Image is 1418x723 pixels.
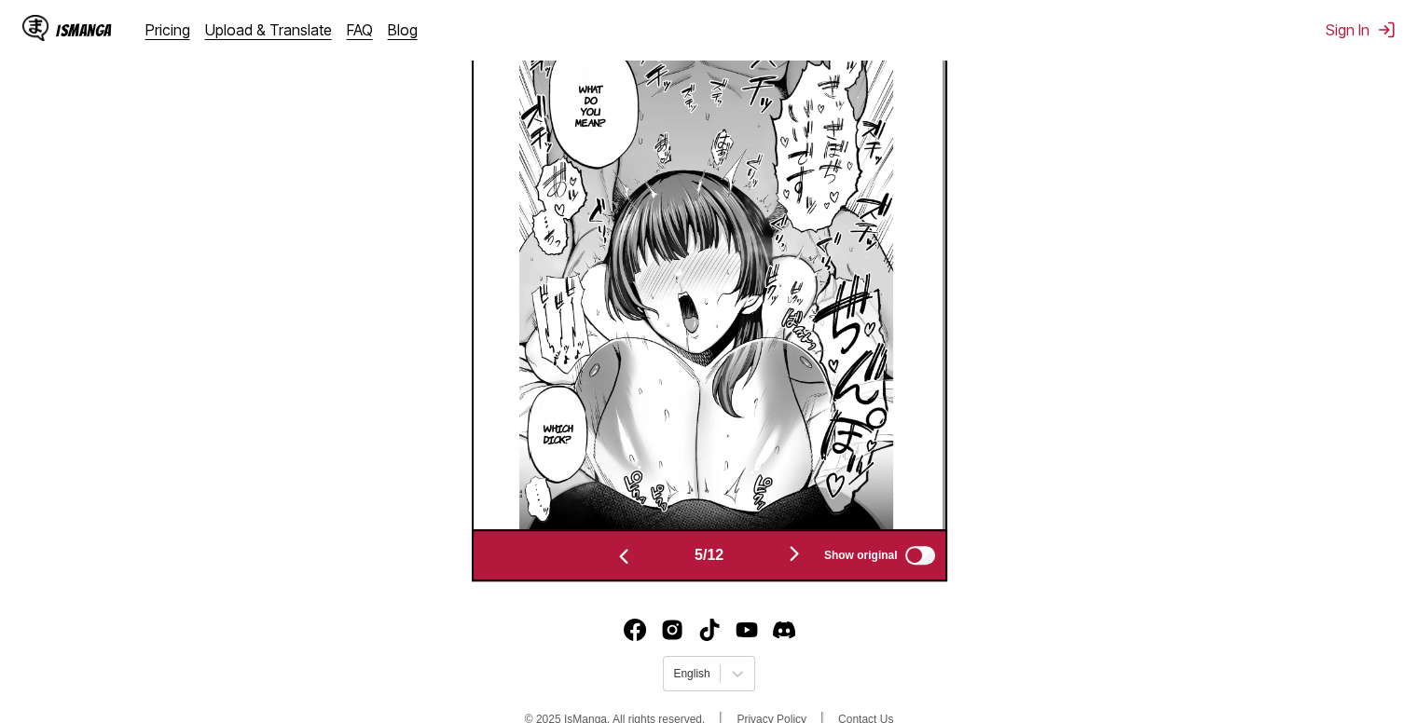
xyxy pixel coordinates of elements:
[905,546,935,565] input: Show original
[205,20,332,39] a: Upload & Translate
[388,20,418,39] a: Blog
[783,542,805,565] img: Next page
[145,20,190,39] a: Pricing
[773,619,795,641] a: Discord
[22,15,145,45] a: IsManga LogoIsManga
[1377,20,1396,39] img: Sign out
[661,619,683,641] img: IsManga Instagram
[824,549,898,562] span: Show original
[56,21,112,39] div: IsManga
[698,619,721,641] img: IsManga TikTok
[1326,20,1396,39] button: Sign In
[613,545,635,567] img: Previous page
[673,667,676,680] input: Select language
[530,418,585,448] p: Which dick?
[624,619,646,641] img: IsManga Facebook
[698,619,721,641] a: TikTok
[571,79,610,131] p: What do you mean?
[695,547,723,564] span: 5 / 12
[736,619,758,641] a: Youtube
[661,619,683,641] a: Instagram
[519,1,893,529] img: Manga Panel
[773,619,795,641] img: IsManga Discord
[22,15,48,41] img: IsManga Logo
[347,20,373,39] a: FAQ
[624,619,646,641] a: Facebook
[736,619,758,641] img: IsManga YouTube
